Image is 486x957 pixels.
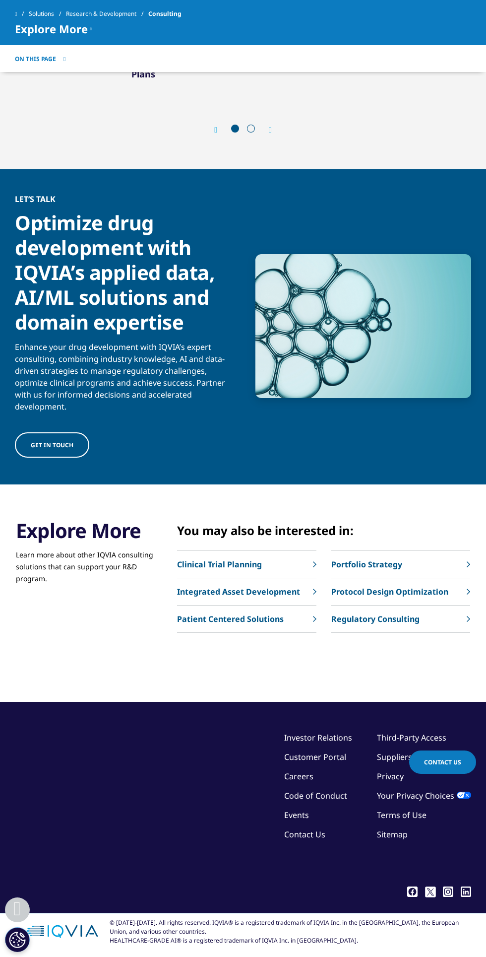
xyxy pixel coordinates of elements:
[331,613,420,625] p: Regulatory Consulting
[377,790,471,801] a: Your Privacy Choices
[16,549,156,585] p: Learn more about other IQVIA consulting solutions that can support your R&D program.
[31,441,73,449] span: GET IN TOUCH
[15,335,231,412] div: Enhance your drug development with IQVIA’s expert consulting, combining industry knowledge, AI an...
[377,752,412,762] a: Suppliers
[377,771,404,782] a: Privacy
[148,5,182,23] span: Consulting
[284,810,309,820] a: Events
[15,204,231,335] div: Optimize drug development with IQVIA’s applied data, AI/ML solutions and domain expertise
[284,829,325,840] a: Contact Us
[177,586,300,598] p: Integrated Asset Development
[177,551,316,578] a: Clinical Trial Planning
[177,518,470,543] div: You may also be interested in:
[177,606,316,633] a: Patient Centered Solutions
[284,732,352,743] a: Investor Relations
[15,432,89,458] a: GET IN TOUCH
[331,606,470,633] a: Regulatory Consulting
[284,752,346,762] a: Customer Portal
[409,751,476,774] a: Contact Us
[377,829,408,840] a: Sitemap
[15,194,231,204] div: LET’S TALK
[110,918,471,945] div: © [DATE]-[DATE]. All rights reserved. IQVIA® is a registered trademark of IQVIA Inc. in the [GEOG...
[15,55,65,63] button: On This Page
[16,518,162,543] h3: Explore More
[177,558,262,570] p: Clinical Trial Planning
[66,5,148,23] a: Research & Development
[284,771,313,782] a: Careers
[259,125,272,135] div: Next slide
[377,732,446,743] a: Third-Party Access
[29,5,66,23] a: Solutions
[377,810,426,820] a: Terms of Use
[177,578,316,606] a: Integrated Asset Development
[284,790,347,801] a: Code of Conduct
[5,927,30,952] button: Cookie Settings
[331,558,402,570] p: Portfolio Strategy
[424,758,461,766] span: Contact Us
[331,551,470,578] a: Portfolio Strategy
[331,578,470,606] a: Protocol Design Optimization
[15,23,88,35] span: Explore More
[214,125,227,135] div: Previous slide
[177,613,284,625] p: Patient Centered Solutions
[331,586,448,598] p: Protocol Design Optimization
